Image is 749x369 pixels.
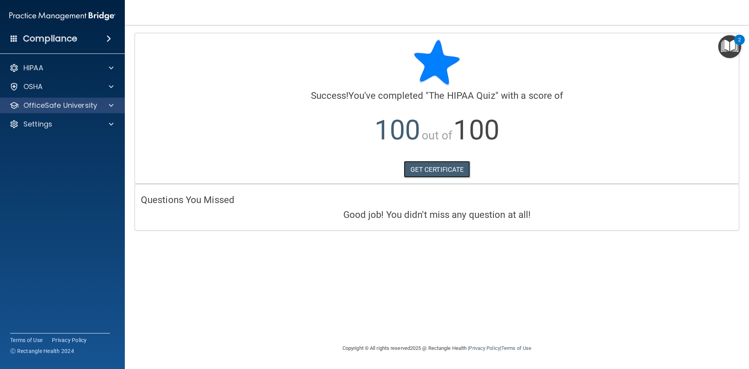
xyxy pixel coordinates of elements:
[9,82,114,91] a: OSHA
[311,90,349,101] span: Success!
[738,40,741,50] div: 2
[10,347,74,355] span: Ⓒ Rectangle Health 2024
[23,101,97,110] p: OfficeSafe University
[404,161,470,178] a: GET CERTIFICATE
[453,114,499,146] span: 100
[10,336,43,344] a: Terms of Use
[23,82,43,91] p: OSHA
[501,345,531,351] a: Terms of Use
[9,63,114,73] a: HIPAA
[422,128,453,142] span: out of
[141,91,733,101] h4: You've completed " " with a score of
[718,35,741,58] button: Open Resource Center, 2 new notifications
[23,119,52,129] p: Settings
[9,8,115,24] img: PMB logo
[52,336,87,344] a: Privacy Policy
[141,195,733,205] h4: Questions You Missed
[414,39,460,86] img: blue-star-rounded.9d042014.png
[429,90,495,101] span: The HIPAA Quiz
[9,101,114,110] a: OfficeSafe University
[469,345,500,351] a: Privacy Policy
[23,63,43,73] p: HIPAA
[9,119,114,129] a: Settings
[23,33,77,44] h4: Compliance
[295,336,579,361] div: Copyright © All rights reserved 2025 @ Rectangle Health | |
[141,210,733,220] h4: Good job! You didn't miss any question at all!
[374,114,420,146] span: 100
